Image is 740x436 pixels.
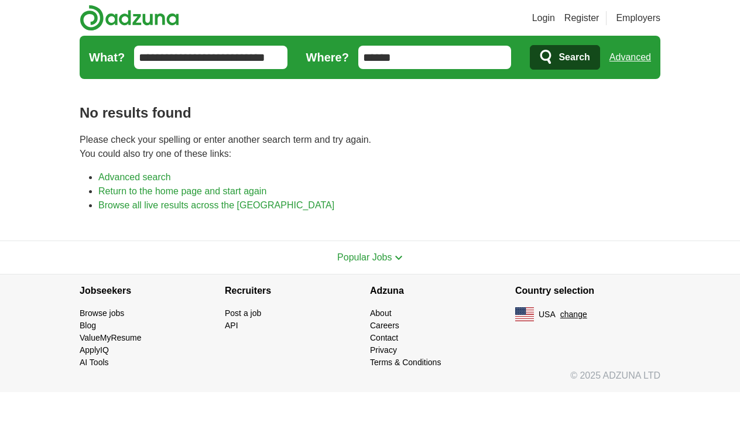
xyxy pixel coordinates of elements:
a: Return to the home page and start again [98,186,266,196]
a: Browse all live results across the [GEOGRAPHIC_DATA] [98,200,334,210]
a: Employers [616,11,660,25]
p: Please check your spelling or enter another search term and try again. You could also try one of ... [80,133,660,161]
img: US flag [515,307,534,321]
a: ValueMyResume [80,333,142,342]
span: USA [539,308,556,321]
a: About [370,308,392,318]
a: Terms & Conditions [370,358,441,367]
a: Blog [80,321,96,330]
label: What? [89,49,125,66]
a: Register [564,11,599,25]
a: Contact [370,333,398,342]
img: Adzuna logo [80,5,179,31]
a: Login [532,11,555,25]
img: toggle icon [395,255,403,260]
a: ApplyIQ [80,345,109,355]
button: change [560,308,587,321]
span: Search [559,46,590,69]
a: Advanced search [98,172,171,182]
a: Privacy [370,345,397,355]
h4: Country selection [515,274,660,307]
label: Where? [306,49,349,66]
a: Browse jobs [80,308,124,318]
a: Post a job [225,308,261,318]
a: AI Tools [80,358,109,367]
button: Search [530,45,599,70]
h1: No results found [80,102,660,123]
div: © 2025 ADZUNA LTD [70,369,670,392]
a: API [225,321,238,330]
span: Popular Jobs [337,252,392,262]
a: Careers [370,321,399,330]
a: Advanced [609,46,651,69]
